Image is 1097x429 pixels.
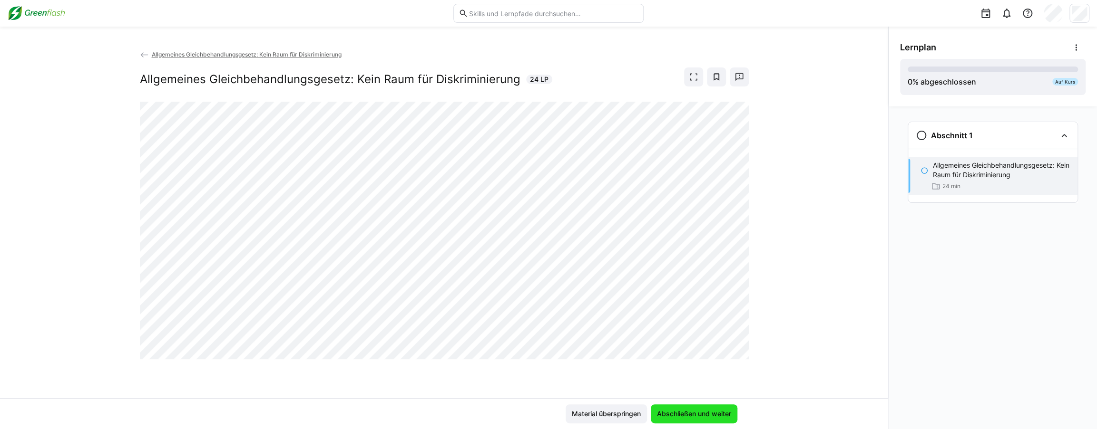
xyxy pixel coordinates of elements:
[140,72,520,86] h2: Allgemeines Gleichbehandlungsgesetz: Kein Raum für Diskriminierung
[468,9,638,18] input: Skills und Lernpfade durchsuchen…
[570,409,642,419] span: Material überspringen
[908,76,976,87] div: % abgeschlossen
[931,131,973,140] h3: Abschnitt 1
[151,51,341,58] span: Allgemeines Gleichbehandlungsgesetz: Kein Raum für Diskriminierung
[651,404,737,423] button: Abschließen und weiter
[140,51,342,58] a: Allgemeines Gleichbehandlungsgesetz: Kein Raum für Diskriminierung
[656,409,733,419] span: Abschließen und weiter
[566,404,647,423] button: Material überspringen
[1052,78,1078,86] div: Auf Kurs
[900,42,936,53] span: Lernplan
[942,182,960,190] span: 24 min
[908,77,912,86] span: 0
[530,75,548,84] span: 24 LP
[933,161,1070,180] p: Allgemeines Gleichbehandlungsgesetz: Kein Raum für Diskriminierung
